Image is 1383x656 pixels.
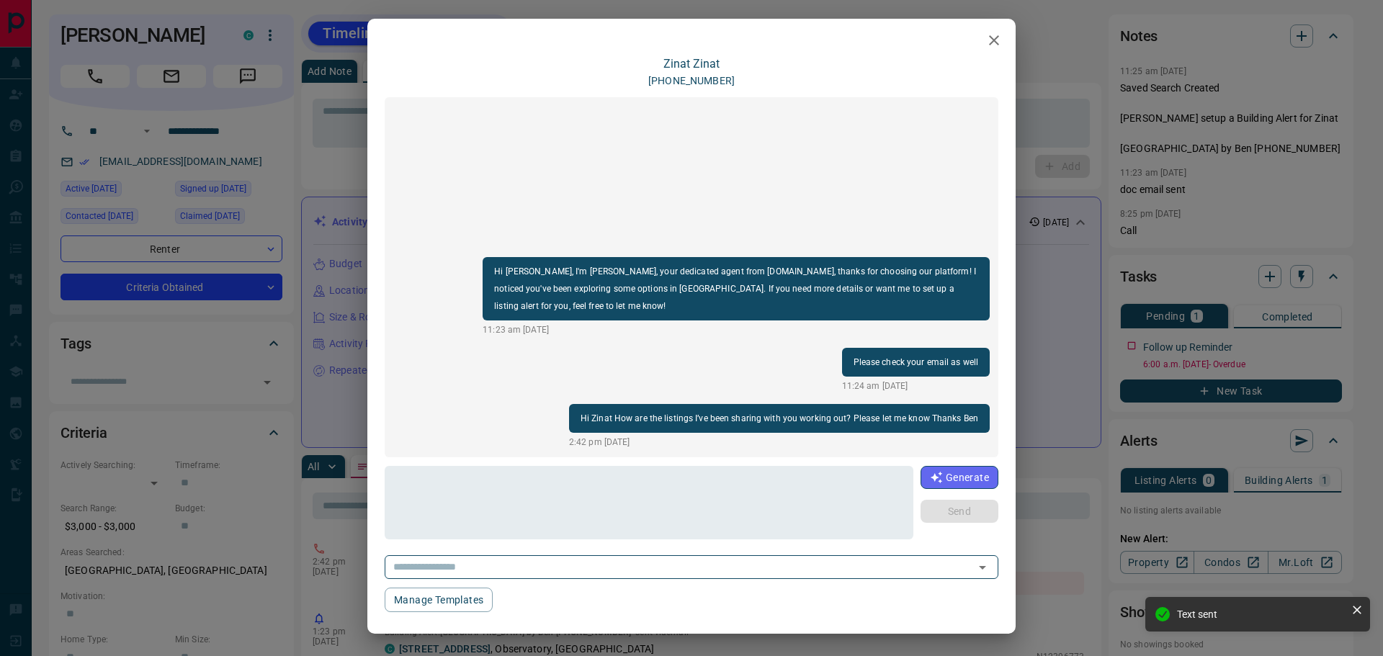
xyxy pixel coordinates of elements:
p: [PHONE_NUMBER] [648,73,735,89]
p: Hi Zinat How are the listings I’ve been sharing with you working out? Please let me know Thanks Ben [581,410,978,427]
p: Hi [PERSON_NAME], I'm [PERSON_NAME], your dedicated agent from [DOMAIN_NAME], thanks for choosing... [494,263,978,315]
p: 11:24 am [DATE] [842,379,990,392]
div: Text sent [1177,608,1346,620]
p: 2:42 pm [DATE] [569,436,990,449]
p: Please check your email as well [854,354,979,371]
button: Generate [921,466,998,489]
p: 11:23 am [DATE] [483,323,990,336]
button: Open [972,557,993,578]
a: Zinat Zinat [663,57,720,71]
button: Manage Templates [385,588,493,612]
